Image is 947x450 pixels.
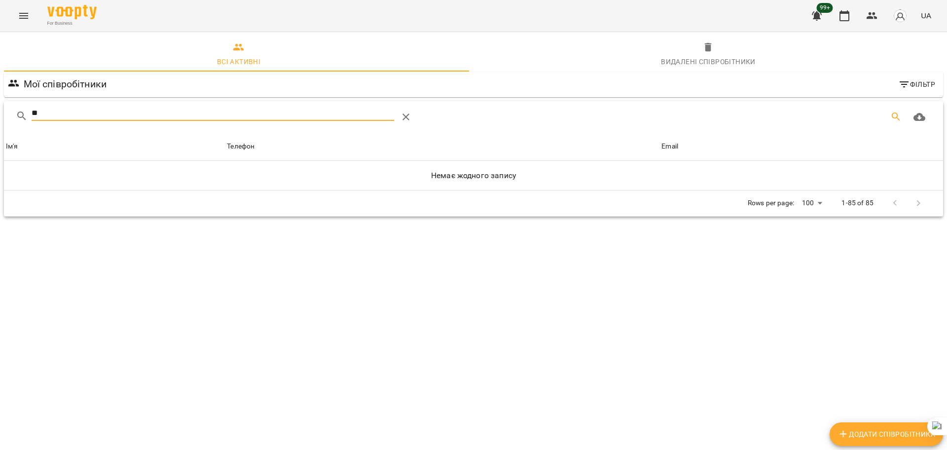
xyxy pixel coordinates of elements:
[32,105,395,121] input: Пошук
[817,3,833,13] span: 99+
[227,141,657,152] span: Телефон
[894,75,939,93] button: Фільтр
[4,101,943,133] div: Table Toolbar
[227,141,255,152] div: Sort
[884,105,908,129] button: Пошук
[908,105,931,129] button: Завантажити CSV
[748,198,794,208] p: Rows per page:
[227,141,255,152] div: Телефон
[6,169,941,183] h6: Немає жодного запису
[661,141,678,152] div: Sort
[661,141,678,152] div: Email
[47,20,97,27] span: For Business
[24,76,107,92] h6: Мої співробітники
[217,56,260,68] div: Всі активні
[661,56,756,68] div: Видалені cпівробітники
[6,141,18,152] div: Sort
[661,141,941,152] span: Email
[798,196,826,210] div: 100
[6,141,223,152] span: Ім'я
[898,78,935,90] span: Фільтр
[6,141,18,152] div: Ім'я
[893,9,907,23] img: avatar_s.png
[841,198,873,208] p: 1-85 of 85
[12,4,36,28] button: Menu
[921,10,931,21] span: UA
[917,6,935,25] button: UA
[47,5,97,19] img: Voopty Logo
